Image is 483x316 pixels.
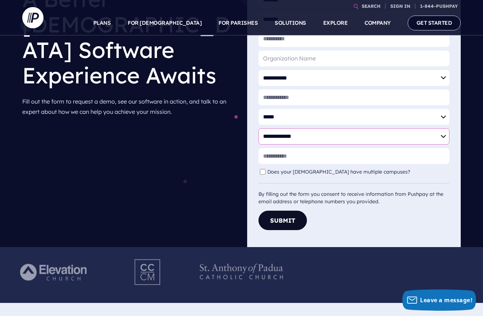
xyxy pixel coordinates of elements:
[6,253,103,292] img: Pushpay_Logo__Elevation
[193,253,290,292] img: Pushpay_Logo__StAnthony
[402,289,476,311] button: Leave a message!
[323,11,348,35] a: EXPLORE
[267,169,414,175] label: Does your [DEMOGRAPHIC_DATA] have multiple campuses?
[365,11,391,35] a: COMPANY
[22,94,236,120] p: Fill out the form to request a demo, see our software in action, and talk to an expert about how ...
[258,211,307,230] button: Submit
[408,16,461,30] a: GET STARTED
[219,11,258,35] a: FOR PARISHES
[258,183,449,205] div: By filling out the form you consent to receive information from Pushpay at the email address or t...
[420,296,472,304] span: Leave a message!
[275,11,306,35] a: SOLUTIONS
[258,51,449,66] input: Organization Name
[128,11,202,35] a: FOR [DEMOGRAPHIC_DATA]
[120,253,176,292] img: Pushpay_Logo__CCM
[93,11,111,35] a: PLANS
